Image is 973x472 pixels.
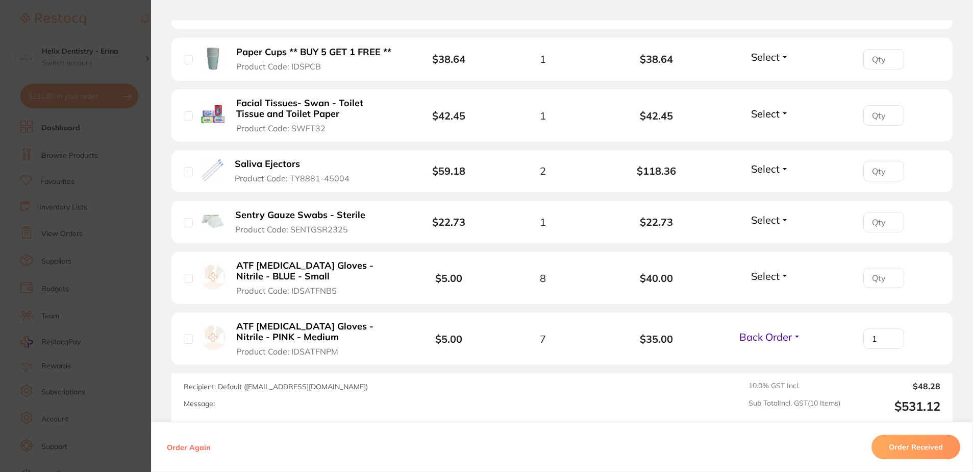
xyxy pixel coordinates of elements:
b: $38.64 [600,53,713,65]
b: $42.45 [600,110,713,122]
button: ATF [MEDICAL_DATA] Gloves - Nitrile - PINK - Medium Product Code: IDSATFNPM [233,321,395,357]
span: Select [751,270,780,282]
b: ATF [MEDICAL_DATA] Gloves - Nitrile - PINK - Medium [236,321,392,342]
button: Paper Cups ** BUY 5 GET 1 FREE ** Product Code: IDSPCB [233,46,395,72]
span: Product Code: IDSATFNBS [236,286,337,295]
span: Back Order [739,331,792,343]
span: Product Code: SWFT32 [236,124,326,133]
b: $5.00 [435,333,462,345]
b: $5.00 [435,272,462,285]
b: $59.18 [432,164,465,177]
span: 1 [540,110,546,122]
b: Facial Tissues- Swan - Toilet Tissue and Toilet Paper [236,98,392,119]
b: $42.45 [432,109,465,122]
span: Select [751,214,780,226]
button: ATF [MEDICAL_DATA] Gloves - Nitrile - BLUE - Small Product Code: IDSATFNBS [233,260,395,296]
span: Product Code: IDSATFNPM [236,347,338,356]
span: Product Code: TY8881-45004 [235,174,350,183]
button: Saliva Ejectors Product Code: TY8881-45004 [232,158,362,183]
b: $40.00 [600,272,713,284]
span: Select [751,51,780,63]
b: $118.36 [600,165,713,177]
b: $22.73 [600,216,713,228]
span: Sub Total Incl. GST ( 10 Items) [749,399,840,414]
button: Select [748,270,792,282]
img: ATF Dental Examination Gloves - Nitrile - PINK - Medium [201,325,226,350]
b: Saliva Ejectors [235,159,300,170]
img: Facial Tissues- Swan - Toilet Tissue and Toilet Paper [201,102,226,127]
img: Paper Cups ** BUY 5 GET 1 FREE ** [201,46,226,71]
input: Qty [863,49,904,69]
span: Select [751,162,780,175]
button: Order Received [871,435,960,459]
input: Qty [863,328,904,349]
button: Sentry Gauze Swabs - Sterile Product Code: SENTGSR2325 [232,209,377,234]
button: Back Order [736,331,804,343]
span: Select [751,107,780,120]
span: 2 [540,165,546,177]
b: $22.73 [432,216,465,228]
button: Select [748,214,792,226]
b: ATF [MEDICAL_DATA] Gloves - Nitrile - BLUE - Small [236,261,392,281]
input: Qty [863,268,904,288]
span: Product Code: IDSPCB [236,62,321,71]
label: Message: [184,399,215,408]
span: 10.0 % GST Incl. [749,382,840,391]
b: Sentry Gauze Swabs - Sterile [235,210,365,221]
button: Facial Tissues- Swan - Toilet Tissue and Toilet Paper Product Code: SWFT32 [233,98,395,133]
output: $48.28 [849,382,940,391]
span: 8 [540,272,546,284]
input: Qty [863,212,904,232]
b: Paper Cups ** BUY 5 GET 1 FREE ** [236,47,391,58]
button: Select [748,162,792,175]
button: Select [748,107,792,120]
span: Product Code: IDSSP57x104 [236,11,345,20]
img: ATF Dental Examination Gloves - Nitrile - BLUE - Small [201,265,226,290]
span: 1 [540,53,546,65]
button: Select [748,51,792,63]
input: Qty [863,105,904,126]
span: Product Code: SENTGSR2325 [235,225,348,234]
span: Recipient: Default ( [EMAIL_ADDRESS][DOMAIN_NAME] ) [184,382,368,391]
span: 7 [540,333,546,345]
button: Order Again [164,442,213,452]
img: Sentry Gauze Swabs - Sterile [201,209,224,233]
img: Saliva Ejectors [201,158,224,182]
span: 1 [540,216,546,228]
b: $38.64 [432,53,465,65]
output: $531.12 [849,399,940,414]
b: $35.00 [600,333,713,345]
input: Qty [863,161,904,181]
